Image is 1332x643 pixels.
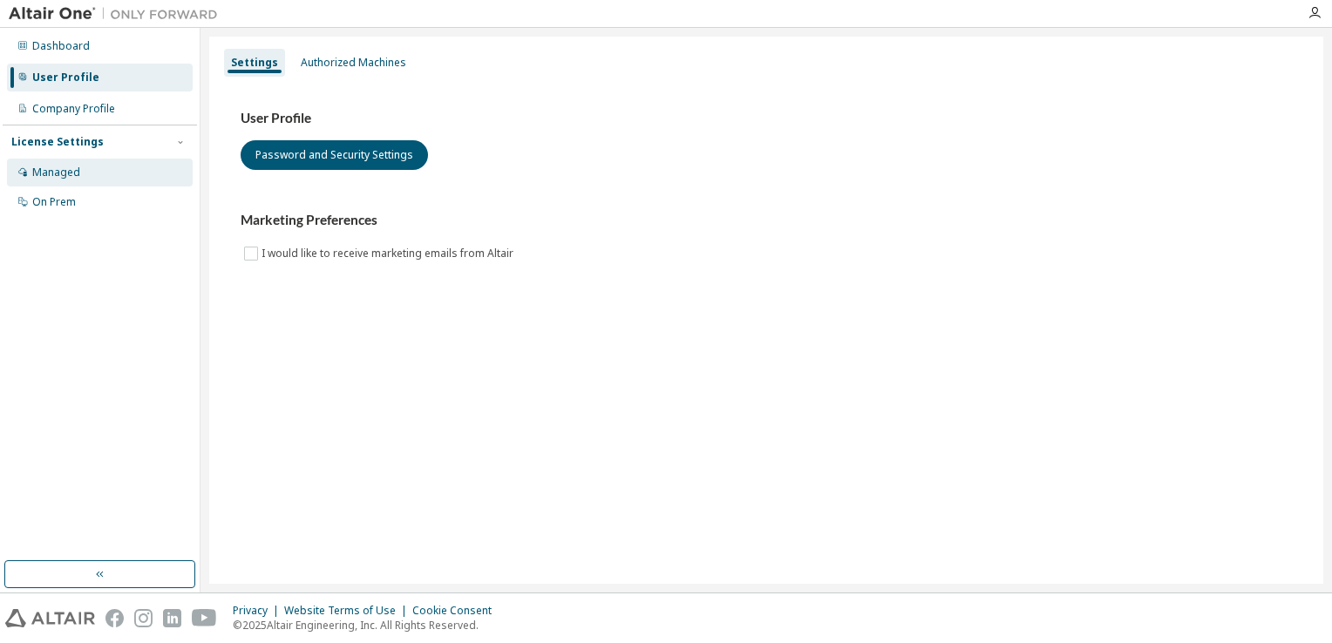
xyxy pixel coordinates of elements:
img: youtube.svg [192,609,217,627]
p: © 2025 Altair Engineering, Inc. All Rights Reserved. [233,618,502,633]
h3: Marketing Preferences [241,212,1292,229]
div: Settings [231,56,278,70]
div: Authorized Machines [301,56,406,70]
div: Managed [32,166,80,179]
div: Privacy [233,604,284,618]
img: linkedin.svg [163,609,181,627]
h3: User Profile [241,110,1292,127]
div: License Settings [11,135,104,149]
div: On Prem [32,195,76,209]
label: I would like to receive marketing emails from Altair [262,243,517,264]
img: Altair One [9,5,227,23]
img: instagram.svg [134,609,153,627]
div: User Profile [32,71,99,85]
div: Website Terms of Use [284,604,412,618]
img: facebook.svg [105,609,124,627]
div: Dashboard [32,39,90,53]
button: Password and Security Settings [241,140,428,170]
div: Company Profile [32,102,115,116]
img: altair_logo.svg [5,609,95,627]
div: Cookie Consent [412,604,502,618]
